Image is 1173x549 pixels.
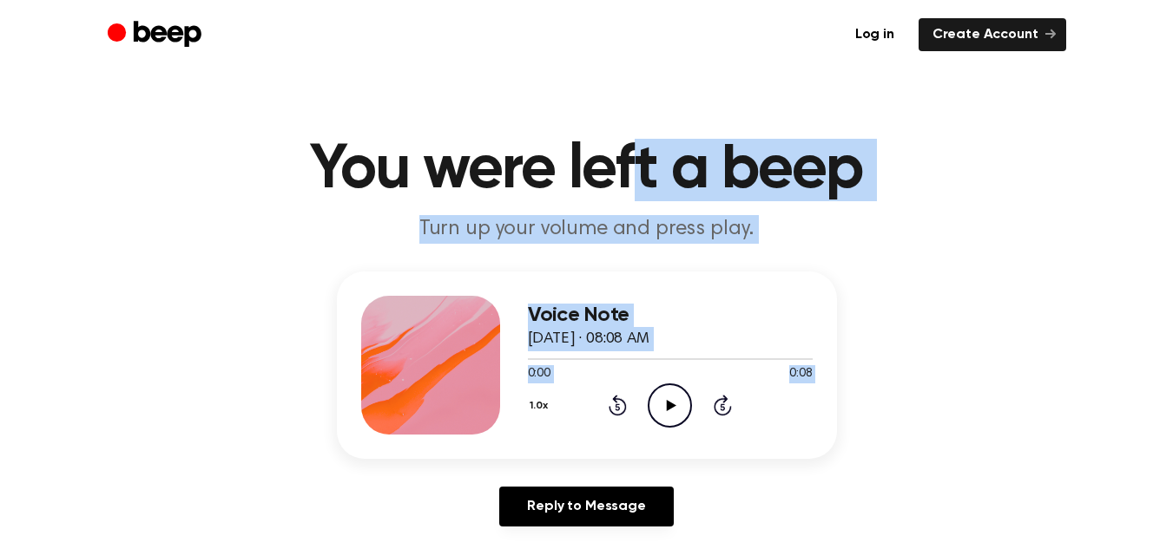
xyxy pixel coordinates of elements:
h1: You were left a beep [142,139,1031,201]
a: Beep [108,18,206,52]
a: Log in [841,18,908,51]
p: Turn up your volume and press play. [254,215,920,244]
a: Create Account [919,18,1066,51]
span: [DATE] · 08:08 AM [528,331,649,347]
span: 0:08 [789,365,812,383]
a: Reply to Message [499,487,673,526]
button: 1.0x [528,391,555,421]
h3: Voice Note [528,304,813,327]
span: 0:00 [528,365,550,383]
